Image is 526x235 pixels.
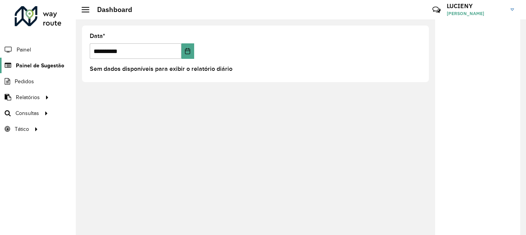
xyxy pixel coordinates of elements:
label: Data [90,31,105,41]
span: Painel [17,46,31,54]
h2: Dashboard [89,5,132,14]
span: [PERSON_NAME] [447,10,505,17]
label: Sem dados disponíveis para exibir o relatório diário [90,64,232,74]
span: Tático [15,125,29,133]
a: Contato Rápido [428,2,445,18]
span: Consultas [15,109,39,117]
button: Choose Date [181,43,194,59]
span: Painel de Sugestão [16,62,64,70]
span: Pedidos [15,77,34,86]
h3: LUCIENY [447,2,505,10]
span: Relatórios [16,93,40,101]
